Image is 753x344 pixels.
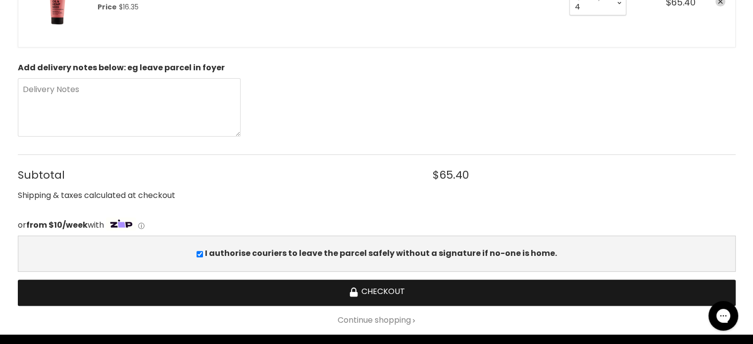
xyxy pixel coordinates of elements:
[18,316,736,325] a: Continue shopping
[98,2,117,12] span: Price
[26,219,88,231] strong: from $10/week
[703,297,743,334] iframe: Gorgias live chat messenger
[18,169,412,181] span: Subtotal
[205,247,557,259] b: I authorise couriers to leave the parcel safely without a signature if no-one is home.
[18,280,736,306] button: Checkout
[119,2,139,12] span: $16.35
[18,190,736,202] div: Shipping & taxes calculated at checkout
[106,217,137,231] img: Zip Logo
[433,169,469,181] span: $65.40
[18,219,104,231] span: or with
[18,62,225,73] b: Add delivery notes below: eg leave parcel in foyer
